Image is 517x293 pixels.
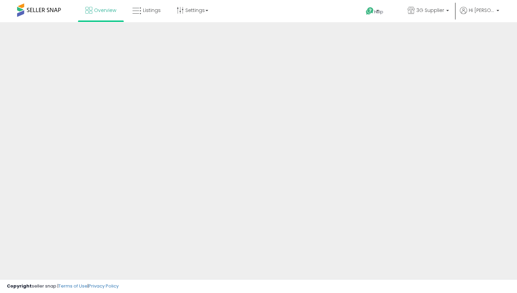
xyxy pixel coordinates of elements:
[360,2,397,22] a: Help
[143,7,161,14] span: Listings
[58,283,88,289] a: Terms of Use
[374,9,383,15] span: Help
[469,7,494,14] span: Hi [PERSON_NAME]
[94,7,116,14] span: Overview
[89,283,119,289] a: Privacy Policy
[460,7,499,22] a: Hi [PERSON_NAME]
[416,7,444,14] span: 3G Supplier
[7,283,119,290] div: seller snap | |
[7,283,32,289] strong: Copyright
[366,7,374,15] i: Get Help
